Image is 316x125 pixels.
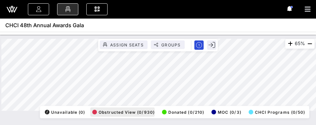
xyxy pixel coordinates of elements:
[209,107,241,117] button: MOC (0/3)
[162,110,204,115] span: Donated (0/210)
[5,21,84,29] span: CHCI 48th Annual Awards Gala
[285,39,315,49] div: 65%
[110,42,144,47] span: Assign Seats
[45,110,85,115] span: Unavailable (0)
[92,110,155,115] span: Obstructed View (0/930)
[100,40,148,49] button: Assign Seats
[211,110,241,115] span: MOC (0/3)
[90,107,155,117] button: Obstructed View (0/930)
[151,40,185,49] button: Groups
[161,42,181,47] span: Groups
[43,107,85,117] button: /Unavailable (0)
[160,107,204,117] button: Donated (0/210)
[247,107,305,117] button: CHCI Programs (0/50)
[45,110,49,114] div: /
[249,110,305,115] span: CHCI Programs (0/50)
